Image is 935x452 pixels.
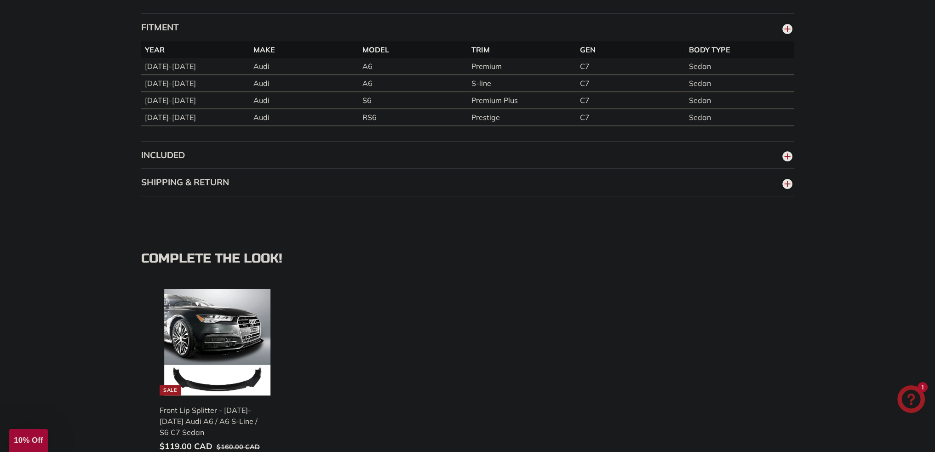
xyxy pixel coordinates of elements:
td: Sedan [685,109,794,126]
td: S6 [359,92,468,109]
button: SHIPPING & RETURN [141,169,794,196]
button: FITMENT [141,14,794,41]
td: [DATE]-[DATE] [141,109,250,126]
td: [DATE]-[DATE] [141,58,250,75]
span: $119.00 CAD [160,441,212,452]
td: C7 [576,109,685,126]
td: Audi [250,92,359,109]
td: Audi [250,58,359,75]
td: C7 [576,58,685,75]
div: Front Lip Splitter - [DATE]-[DATE] Audi A6 / A6 S-Line / S6 C7 Sedan [160,405,266,438]
td: Audi [250,74,359,92]
td: S-line [467,74,576,92]
div: 10% Off [9,429,48,452]
td: [DATE]-[DATE] [141,92,250,109]
inbox-online-store-chat: Shopify online store chat [895,385,928,415]
td: A6 [359,74,468,92]
span: $160.00 CAD [217,443,260,451]
div: Sale [160,385,181,395]
th: YEAR [141,41,250,58]
td: A6 [359,58,468,75]
button: INCLUDED [141,142,794,169]
td: Prestige [467,109,576,126]
th: TRIM [467,41,576,58]
td: C7 [576,92,685,109]
th: GEN [576,41,685,58]
td: C7 [576,74,685,92]
td: Audi [250,109,359,126]
th: BODY TYPE [685,41,794,58]
td: Premium [467,58,576,75]
td: Premium Plus [467,92,576,109]
td: Sedan [685,74,794,92]
td: [DATE]-[DATE] [141,74,250,92]
th: MODEL [359,41,468,58]
div: Complete the look! [141,252,794,266]
td: Sedan [685,58,794,75]
th: MAKE [250,41,359,58]
td: RS6 [359,109,468,126]
span: 10% Off [14,436,43,445]
td: Sedan [685,92,794,109]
